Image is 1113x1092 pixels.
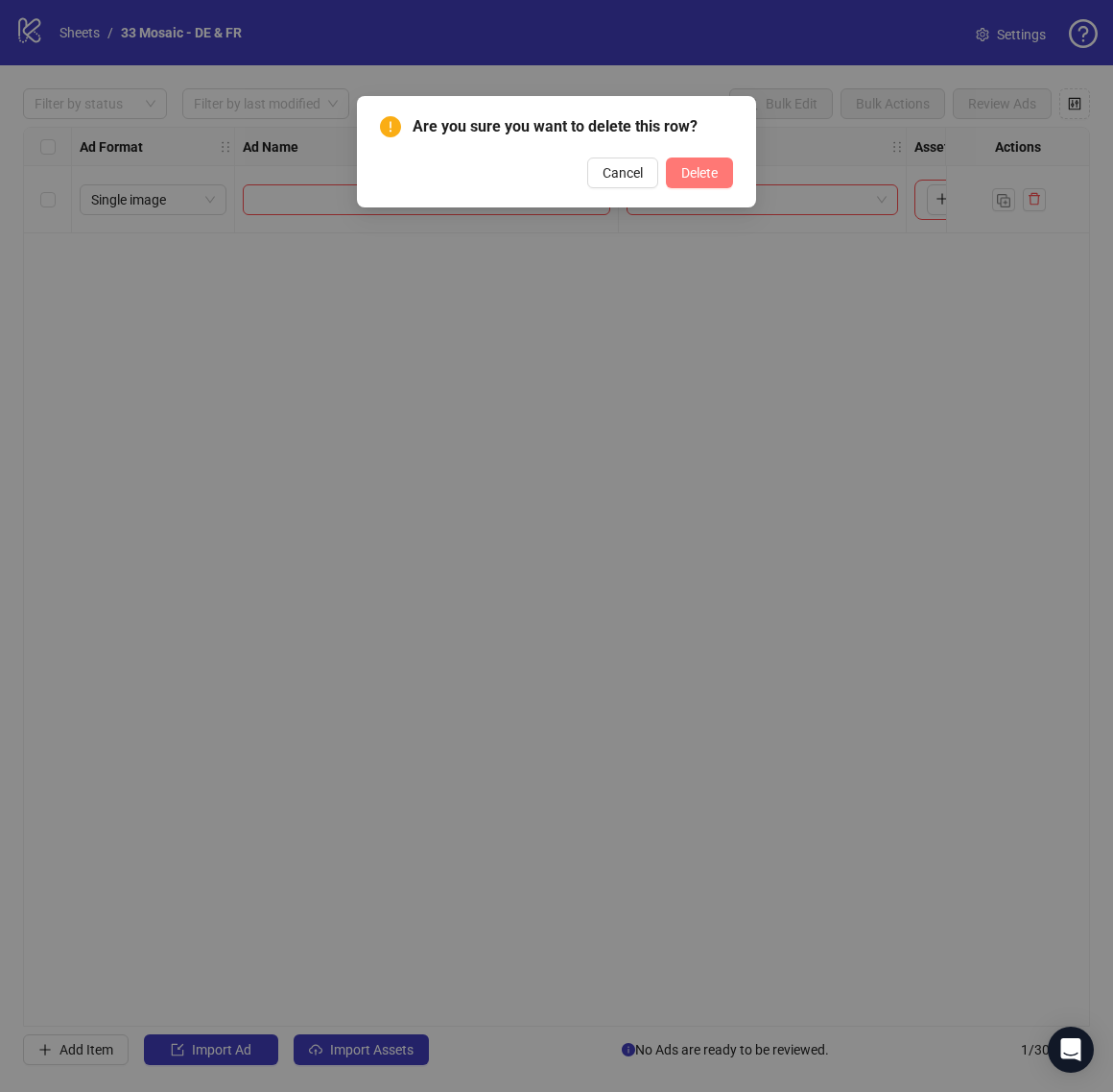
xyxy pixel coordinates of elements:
span: exclamation-circle [380,116,401,137]
span: Delete [681,165,718,181]
div: Open Intercom Messenger [1048,1027,1094,1073]
button: Cancel [587,158,658,188]
button: Delete [666,158,733,188]
span: Are you sure you want to delete this row? [413,115,733,138]
span: Cancel [603,165,643,181]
